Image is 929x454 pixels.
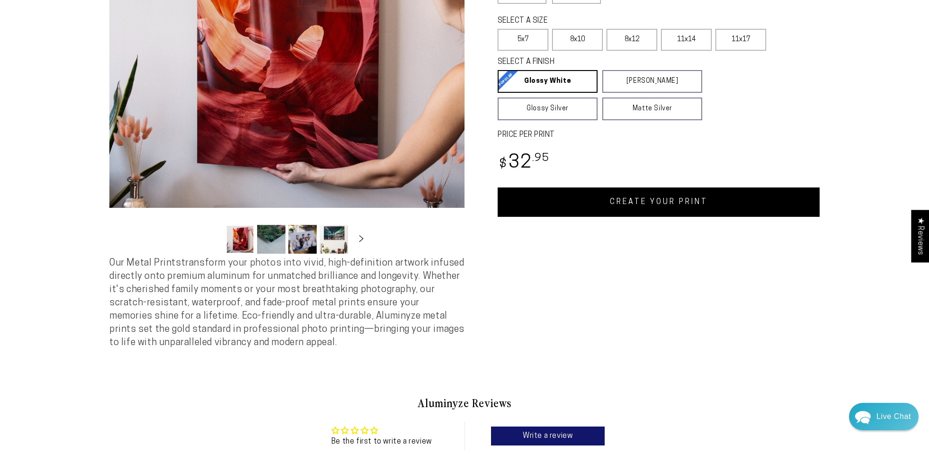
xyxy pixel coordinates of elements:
[911,210,929,262] div: Click to open Judge.me floating reviews tab
[320,225,348,254] button: Load image 4 in gallery view
[331,436,432,447] div: Be the first to write a review
[661,29,712,51] label: 11x14
[498,16,687,27] legend: SELECT A SIZE
[226,225,254,254] button: Load image 1 in gallery view
[552,29,603,51] label: 8x10
[602,98,702,120] a: Matte Silver
[491,427,605,445] a: Write a review
[498,70,598,93] a: Glossy White
[499,158,507,171] span: $
[532,153,549,164] sup: .95
[602,70,702,93] a: [PERSON_NAME]
[498,57,679,68] legend: SELECT A FINISH
[876,403,911,430] div: Contact Us Directly
[498,98,598,120] a: Glossy Silver
[715,29,766,51] label: 11x17
[498,29,548,51] label: 5x7
[498,187,820,217] a: CREATE YOUR PRINT
[109,258,464,347] span: Our Metal Prints transform your photos into vivid, high-definition artwork infused directly onto ...
[188,395,741,411] h2: Aluminyze Reviews
[498,154,549,172] bdi: 32
[257,225,286,254] button: Load image 2 in gallery view
[202,229,223,249] button: Slide left
[849,403,919,430] div: Chat widget toggle
[331,425,432,436] div: Average rating is 0.00 stars
[351,229,372,249] button: Slide right
[607,29,657,51] label: 8x12
[498,130,820,141] label: PRICE PER PRINT
[288,225,317,254] button: Load image 3 in gallery view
